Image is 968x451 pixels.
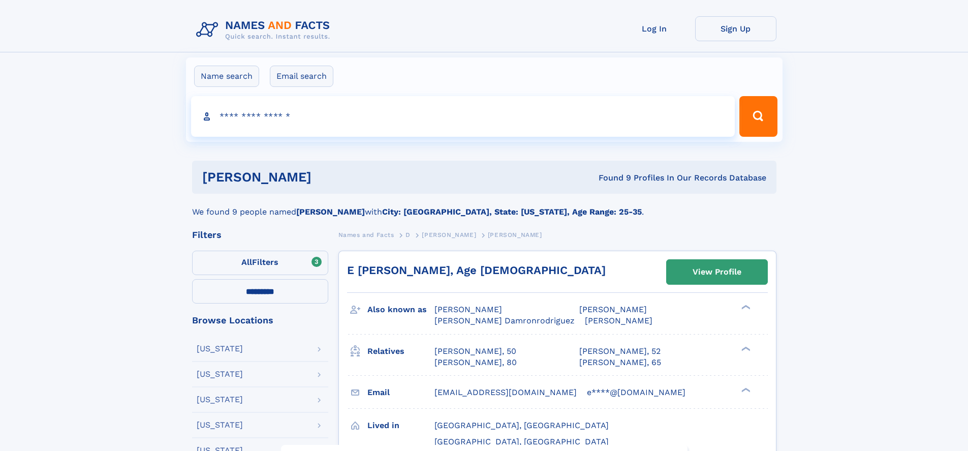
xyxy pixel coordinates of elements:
[579,357,661,368] a: [PERSON_NAME], 65
[191,96,735,137] input: search input
[422,231,476,238] span: [PERSON_NAME]
[614,16,695,41] a: Log In
[270,66,333,87] label: Email search
[434,316,575,325] span: [PERSON_NAME] Damronrodriguez
[192,316,328,325] div: Browse Locations
[367,417,434,434] h3: Lived in
[585,316,652,325] span: [PERSON_NAME]
[197,396,243,404] div: [US_STATE]
[194,66,259,87] label: Name search
[367,301,434,318] h3: Also known as
[192,251,328,275] label: Filters
[739,386,751,393] div: ❯
[739,345,751,352] div: ❯
[695,16,776,41] a: Sign Up
[739,304,751,311] div: ❯
[192,194,776,218] div: We found 9 people named with .
[197,370,243,378] div: [US_STATE]
[434,437,609,446] span: [GEOGRAPHIC_DATA], [GEOGRAPHIC_DATA]
[367,384,434,401] h3: Email
[192,16,338,44] img: Logo Names and Facts
[579,346,661,357] a: [PERSON_NAME], 52
[347,264,606,277] a: E [PERSON_NAME], Age [DEMOGRAPHIC_DATA]
[197,421,243,429] div: [US_STATE]
[434,346,516,357] a: [PERSON_NAME], 50
[197,345,243,353] div: [US_STATE]
[367,343,434,360] h3: Relatives
[488,231,542,238] span: [PERSON_NAME]
[434,387,577,397] span: [EMAIL_ADDRESS][DOMAIN_NAME]
[422,228,476,241] a: [PERSON_NAME]
[405,231,411,238] span: D
[192,230,328,239] div: Filters
[296,207,365,217] b: [PERSON_NAME]
[241,257,252,267] span: All
[382,207,642,217] b: City: [GEOGRAPHIC_DATA], State: [US_STATE], Age Range: 25-35
[693,260,741,284] div: View Profile
[667,260,767,284] a: View Profile
[434,420,609,430] span: [GEOGRAPHIC_DATA], [GEOGRAPHIC_DATA]
[455,172,766,184] div: Found 9 Profiles In Our Records Database
[338,228,394,241] a: Names and Facts
[579,305,647,314] span: [PERSON_NAME]
[434,305,502,314] span: [PERSON_NAME]
[434,357,517,368] a: [PERSON_NAME], 80
[405,228,411,241] a: D
[739,96,777,137] button: Search Button
[202,171,455,184] h1: [PERSON_NAME]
